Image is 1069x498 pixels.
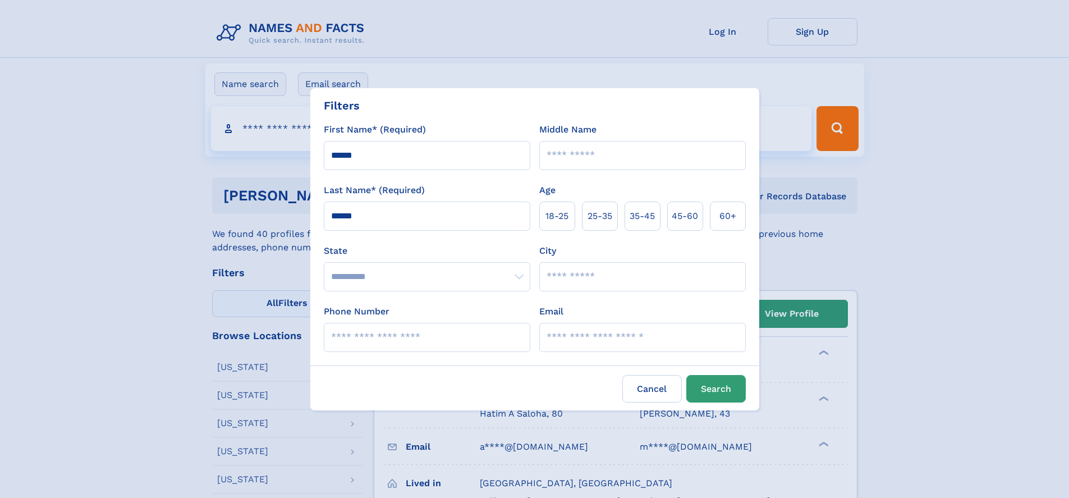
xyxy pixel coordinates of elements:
[686,375,746,403] button: Search
[324,244,530,258] label: State
[719,209,736,223] span: 60+
[588,209,612,223] span: 25‑35
[324,97,360,114] div: Filters
[324,184,425,197] label: Last Name* (Required)
[539,305,563,318] label: Email
[324,305,389,318] label: Phone Number
[539,123,597,136] label: Middle Name
[672,209,698,223] span: 45‑60
[545,209,568,223] span: 18‑25
[539,244,556,258] label: City
[630,209,655,223] span: 35‑45
[622,375,682,403] label: Cancel
[539,184,556,197] label: Age
[324,123,426,136] label: First Name* (Required)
